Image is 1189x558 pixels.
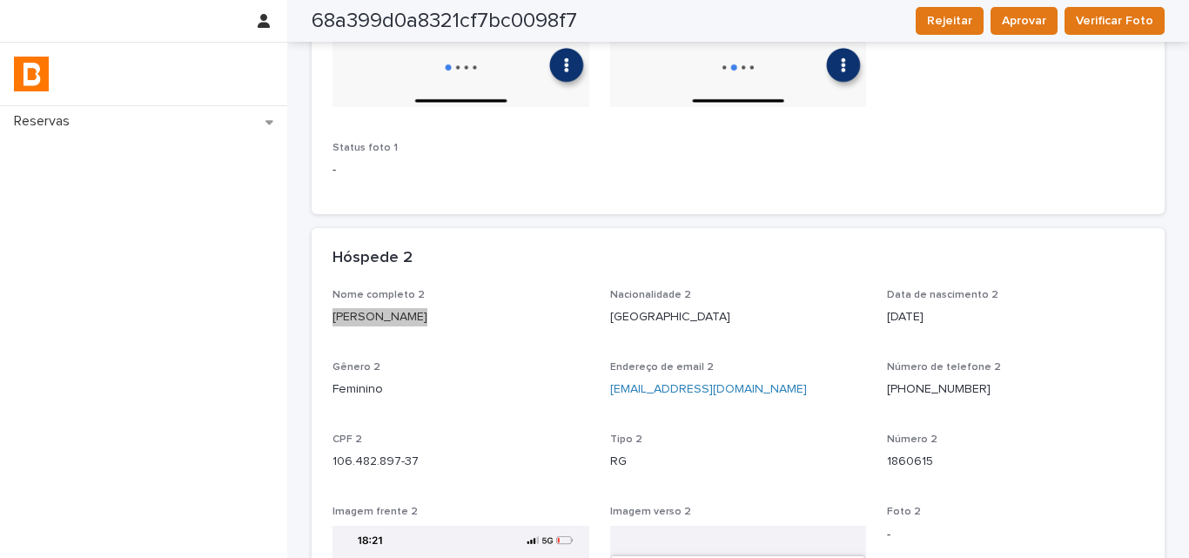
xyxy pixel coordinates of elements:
h2: 68a399d0a8321cf7bc0098f7 [312,9,577,34]
h2: Hóspede 2 [333,249,413,268]
span: Rejeitar [927,12,972,30]
span: Nacionalidade 2 [610,290,691,300]
p: 1860615 [887,453,1144,471]
span: Aprovar [1002,12,1046,30]
a: [PHONE_NUMBER] [887,383,991,395]
p: 106.482.897-37 [333,453,589,471]
p: RG [610,453,867,471]
span: Endereço de email 2 [610,362,714,373]
a: [EMAIL_ADDRESS][DOMAIN_NAME] [610,383,807,395]
span: Número de telefone 2 [887,362,1001,373]
button: Aprovar [991,7,1058,35]
button: Rejeitar [916,7,984,35]
p: [PERSON_NAME] [333,308,589,326]
span: Imagem frente 2 [333,507,418,517]
button: Verificar Foto [1065,7,1165,35]
span: Status foto 1 [333,143,398,153]
span: Data de nascimento 2 [887,290,998,300]
p: - [887,526,1144,544]
span: CPF 2 [333,434,362,445]
span: Gênero 2 [333,362,380,373]
span: Imagem verso 2 [610,507,691,517]
span: Tipo 2 [610,434,642,445]
p: [DATE] [887,308,1144,326]
p: - [333,161,589,179]
span: Verificar Foto [1076,12,1153,30]
span: Número 2 [887,434,937,445]
p: [GEOGRAPHIC_DATA] [610,308,867,326]
span: Foto 2 [887,507,921,517]
img: zVaNuJHRTjyIjT5M9Xd5 [14,57,49,91]
p: Reservas [7,113,84,130]
p: Feminino [333,380,589,399]
span: Nome completo 2 [333,290,425,300]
